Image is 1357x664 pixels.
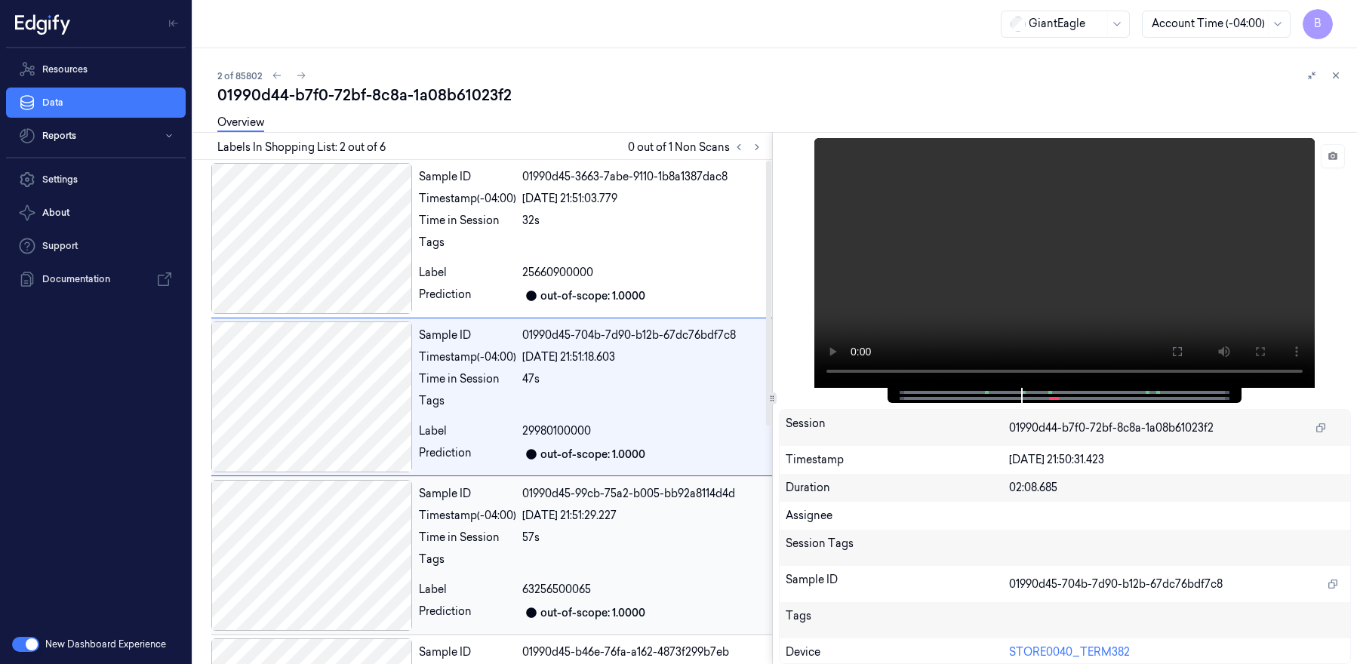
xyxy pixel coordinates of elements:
[419,169,516,185] div: Sample ID
[786,536,1009,560] div: Session Tags
[419,445,516,463] div: Prediction
[522,371,766,387] div: 47s
[1009,452,1344,468] div: [DATE] 21:50:31.423
[522,508,766,524] div: [DATE] 21:51:29.227
[419,287,516,305] div: Prediction
[786,416,1009,440] div: Session
[419,327,516,343] div: Sample ID
[6,121,186,151] button: Reports
[217,85,1345,106] div: 01990d44-b7f0-72bf-8c8a-1a08b61023f2
[522,530,766,546] div: 57s
[217,115,264,132] a: Overview
[522,423,591,439] span: 29980100000
[419,604,516,622] div: Prediction
[540,605,645,621] div: out-of-scope: 1.0000
[419,486,516,502] div: Sample ID
[6,231,186,261] a: Support
[522,349,766,365] div: [DATE] 21:51:18.603
[522,582,591,598] span: 63256500065
[419,644,516,660] div: Sample ID
[419,552,516,576] div: Tags
[522,265,593,281] span: 25660900000
[6,54,186,85] a: Resources
[162,11,186,35] button: Toggle Navigation
[419,371,516,387] div: Time in Session
[786,608,1009,632] div: Tags
[540,447,645,463] div: out-of-scope: 1.0000
[786,508,1345,524] div: Assignee
[419,508,516,524] div: Timestamp (-04:00)
[6,164,186,195] a: Settings
[419,213,516,229] div: Time in Session
[419,423,516,439] div: Label
[419,235,516,259] div: Tags
[786,452,1009,468] div: Timestamp
[419,265,516,281] div: Label
[522,169,766,185] div: 01990d45-3663-7abe-9110-1b8a1387dac8
[1009,480,1344,496] div: 02:08.685
[1009,420,1214,436] span: 01990d44-b7f0-72bf-8c8a-1a08b61023f2
[217,69,262,82] span: 2 of 85802
[1303,9,1333,39] button: B
[522,327,766,343] div: 01990d45-704b-7d90-b12b-67dc76bdf7c8
[522,644,766,660] div: 01990d45-b46e-76fa-a162-4873f299b7eb
[786,480,1009,496] div: Duration
[540,288,645,304] div: out-of-scope: 1.0000
[522,191,766,207] div: [DATE] 21:51:03.779
[217,140,386,155] span: Labels In Shopping List: 2 out of 6
[419,191,516,207] div: Timestamp (-04:00)
[628,138,766,156] span: 0 out of 1 Non Scans
[786,572,1009,596] div: Sample ID
[1009,576,1223,592] span: 01990d45-704b-7d90-b12b-67dc76bdf7c8
[6,264,186,294] a: Documentation
[419,582,516,598] div: Label
[419,349,516,365] div: Timestamp (-04:00)
[522,486,766,502] div: 01990d45-99cb-75a2-b005-bb92a8114d4d
[419,530,516,546] div: Time in Session
[1009,645,1130,659] a: STORE0040_TERM382
[419,393,516,417] div: Tags
[6,88,186,118] a: Data
[6,198,186,228] button: About
[522,213,766,229] div: 32s
[786,644,1009,660] div: Device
